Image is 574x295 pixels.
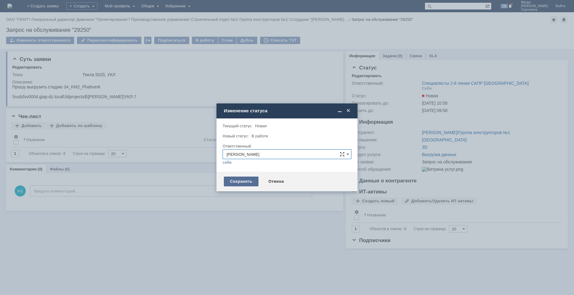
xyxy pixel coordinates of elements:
label: Текущий статус: [223,124,252,128]
a: себе [223,160,232,165]
div: Ответственный [223,144,350,148]
div: Изменение статуса [224,108,351,114]
span: В работе [251,134,268,138]
label: Новый статус: [223,134,249,138]
span: Новая [255,124,267,128]
span: Свернуть (Ctrl + M) [337,108,343,114]
span: Сложная форма [340,152,345,157]
span: Закрыть [345,108,351,114]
